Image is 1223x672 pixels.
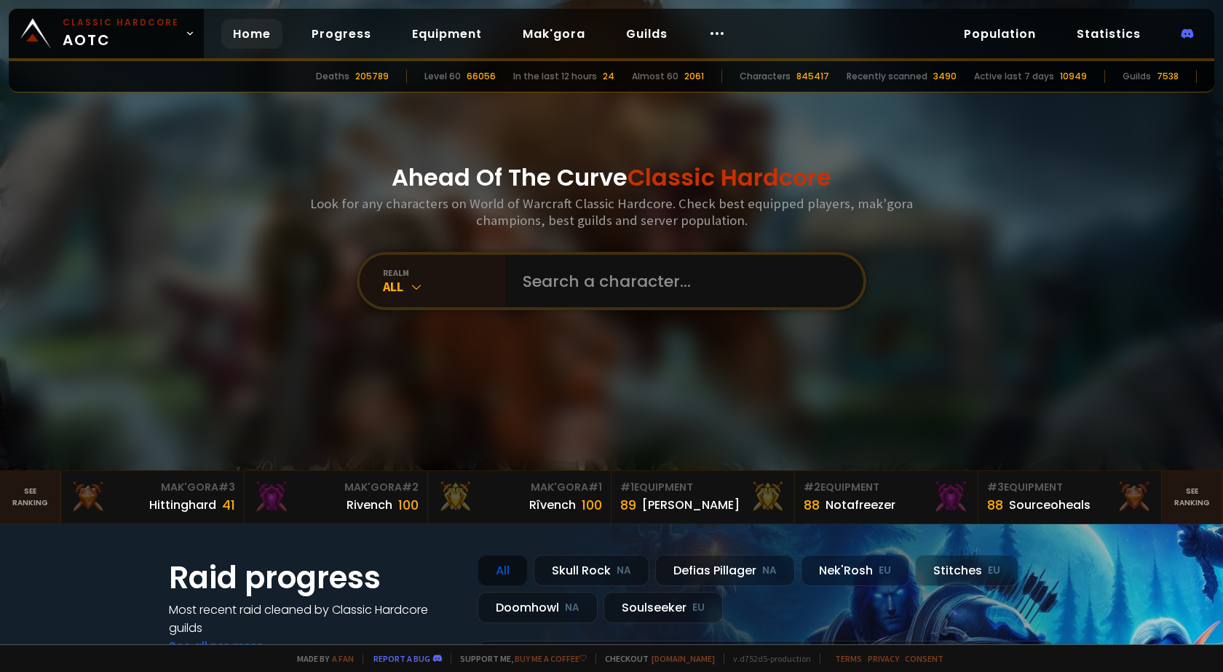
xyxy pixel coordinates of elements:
div: Sourceoheals [1009,496,1091,514]
div: Hittinghard [149,496,216,514]
h1: Ahead Of The Curve [392,160,831,195]
a: #1Equipment89[PERSON_NAME] [611,471,795,523]
small: EU [692,601,705,615]
span: # 3 [987,480,1004,494]
span: # 1 [588,480,602,494]
div: Equipment [804,480,969,495]
div: Characters [740,70,791,83]
div: 205789 [355,70,389,83]
div: 7538 [1157,70,1179,83]
div: Notafreezer [826,496,895,514]
div: 100 [398,495,419,515]
a: [DOMAIN_NAME] [652,653,715,664]
div: 88 [804,495,820,515]
a: Report a bug [373,653,430,664]
div: Defias Pillager [655,555,795,586]
a: Mak'gora [511,19,597,49]
a: Mak'Gora#2Rivench100 [245,471,428,523]
div: 41 [222,495,235,515]
div: Stitches [915,555,1018,586]
div: Guilds [1123,70,1151,83]
div: All [383,278,505,295]
div: Equipment [987,480,1152,495]
div: Mak'Gora [437,480,602,495]
h4: Most recent raid cleaned by Classic Hardcore guilds [169,601,460,637]
div: All [478,555,528,586]
a: a fan [332,653,354,664]
div: Rîvench [529,496,576,514]
div: 3490 [933,70,957,83]
small: EU [988,564,1000,578]
div: 88 [987,495,1003,515]
div: Mak'Gora [253,480,419,495]
div: Recently scanned [847,70,927,83]
small: NA [617,564,631,578]
small: EU [879,564,891,578]
a: Home [221,19,282,49]
span: v. d752d5 - production [724,653,811,664]
div: Skull Rock [534,555,649,586]
div: 2061 [684,70,704,83]
a: Classic HardcoreAOTC [9,9,204,58]
div: Level 60 [424,70,461,83]
a: Equipment [400,19,494,49]
div: 10949 [1060,70,1087,83]
a: Guilds [614,19,679,49]
span: Support me, [451,653,587,664]
div: Almost 60 [632,70,678,83]
div: realm [383,267,505,278]
a: Seeranking [1162,471,1223,523]
span: # 2 [804,480,820,494]
input: Search a character... [514,255,846,307]
span: # 2 [402,480,419,494]
small: NA [762,564,777,578]
div: Nek'Rosh [801,555,909,586]
span: # 1 [620,480,634,494]
small: NA [565,601,579,615]
span: AOTC [63,16,179,51]
div: 845417 [796,70,829,83]
a: Mak'Gora#1Rîvench100 [428,471,611,523]
a: Consent [905,653,943,664]
div: Doomhowl [478,592,598,623]
a: #2Equipment88Notafreezer [795,471,978,523]
div: Mak'Gora [70,480,235,495]
h1: Raid progress [169,555,460,601]
a: Statistics [1065,19,1152,49]
div: Equipment [620,480,785,495]
div: Rivench [347,496,392,514]
div: Active last 7 days [974,70,1054,83]
span: # 3 [218,480,235,494]
div: 24 [603,70,614,83]
span: Classic Hardcore [628,161,831,194]
span: Made by [288,653,354,664]
a: See all progress [169,638,264,655]
div: Deaths [316,70,349,83]
a: Mak'Gora#3Hittinghard41 [61,471,245,523]
a: Terms [835,653,862,664]
small: Classic Hardcore [63,16,179,29]
div: 66056 [467,70,496,83]
div: 89 [620,495,636,515]
a: Buy me a coffee [515,653,587,664]
a: Progress [300,19,383,49]
div: 100 [582,495,602,515]
h3: Look for any characters on World of Warcraft Classic Hardcore. Check best equipped players, mak'g... [304,195,919,229]
a: #3Equipment88Sourceoheals [978,471,1162,523]
a: Privacy [868,653,899,664]
span: Checkout [595,653,715,664]
div: In the last 12 hours [513,70,597,83]
div: [PERSON_NAME] [642,496,740,514]
div: Soulseeker [603,592,723,623]
a: Population [952,19,1048,49]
